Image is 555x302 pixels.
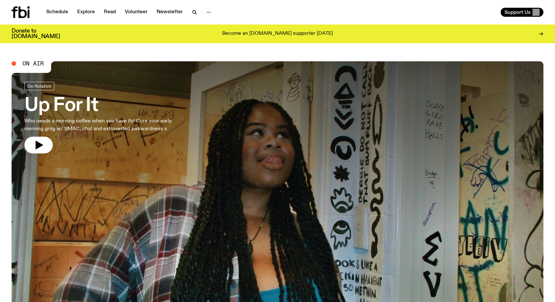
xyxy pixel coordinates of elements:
[100,8,120,17] a: Read
[505,9,531,15] span: Support Us
[42,8,72,17] a: Schedule
[121,8,151,17] a: Volunteer
[24,82,189,153] a: Up For ItWho needs a morning coffee when you have Ify! Cure your early morning grog w/ SMAC, chat...
[501,8,543,17] button: Support Us
[27,83,51,88] span: On Rotation
[23,61,44,66] span: On Air
[24,82,54,90] a: On Rotation
[24,97,189,115] h3: Up For It
[24,117,189,133] p: Who needs a morning coffee when you have Ify! Cure your early morning grog w/ SMAC, chat and extr...
[12,28,60,39] h3: Donate to [DOMAIN_NAME]
[73,8,99,17] a: Explore
[153,8,187,17] a: Newsletter
[222,31,333,37] p: Become an [DOMAIN_NAME] supporter [DATE]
